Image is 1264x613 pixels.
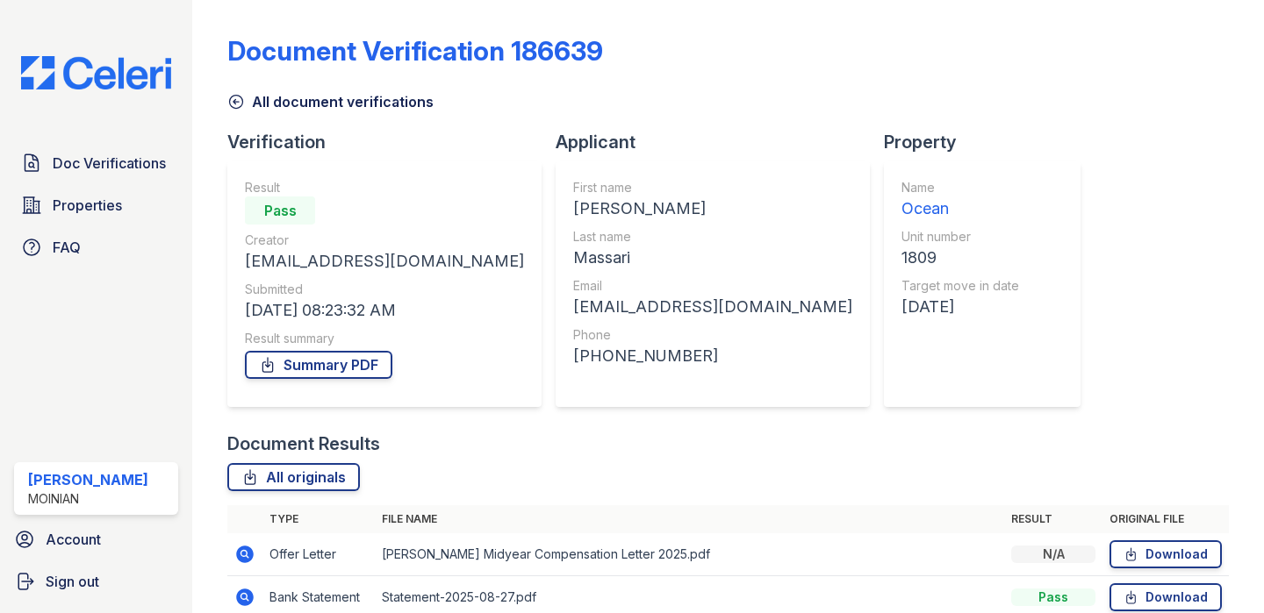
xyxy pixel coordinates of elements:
div: Last name [573,228,852,246]
div: Target move in date [901,277,1019,295]
div: Name [901,179,1019,196]
th: Original file [1102,505,1229,533]
div: Phone [573,326,852,344]
div: Moinian [28,490,148,508]
div: Massari [573,246,852,270]
div: Document Results [227,431,380,456]
div: Unit number [901,228,1019,246]
img: CE_Logo_Blue-a8612792a0a2168367f1c8372b55b34899dd931a85d93a1a3d3e32e68fde9ad4.png [7,56,185,89]
a: Sign out [7,564,185,599]
div: [PHONE_NUMBER] [573,344,852,368]
div: Pass [245,196,315,225]
div: Ocean [901,196,1019,221]
div: [PERSON_NAME] [573,196,852,221]
div: Document Verification 186639 [227,35,603,67]
a: Name Ocean [901,179,1019,221]
span: Properties [53,195,122,216]
div: 1809 [901,246,1019,270]
div: Result summary [245,330,524,347]
span: Sign out [46,571,99,592]
div: [DATE] [901,295,1019,319]
div: Result [245,179,524,196]
div: Pass [1011,588,1095,606]
a: Download [1110,540,1222,568]
div: Property [884,130,1095,154]
div: Email [573,277,852,295]
div: Applicant [556,130,884,154]
div: Creator [245,232,524,249]
div: First name [573,179,852,196]
th: Result [1004,505,1102,533]
div: [DATE] 08:23:32 AM [245,298,524,323]
a: All originals [227,463,360,491]
a: Properties [14,188,178,223]
span: FAQ [53,237,81,258]
th: File name [375,505,1004,533]
a: All document verifications [227,91,434,112]
div: [EMAIL_ADDRESS][DOMAIN_NAME] [573,295,852,319]
div: [PERSON_NAME] [28,469,148,490]
a: Account [7,522,185,557]
div: N/A [1011,545,1095,563]
a: Summary PDF [245,351,392,379]
span: Doc Verifications [53,153,166,174]
a: FAQ [14,230,178,265]
span: Account [46,529,101,550]
th: Type [262,505,375,533]
td: Offer Letter [262,533,375,576]
div: [EMAIL_ADDRESS][DOMAIN_NAME] [245,249,524,274]
td: [PERSON_NAME] Midyear Compensation Letter 2025.pdf [375,533,1004,576]
a: Download [1110,583,1222,611]
a: Doc Verifications [14,146,178,181]
div: Verification [227,130,556,154]
div: Submitted [245,281,524,298]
